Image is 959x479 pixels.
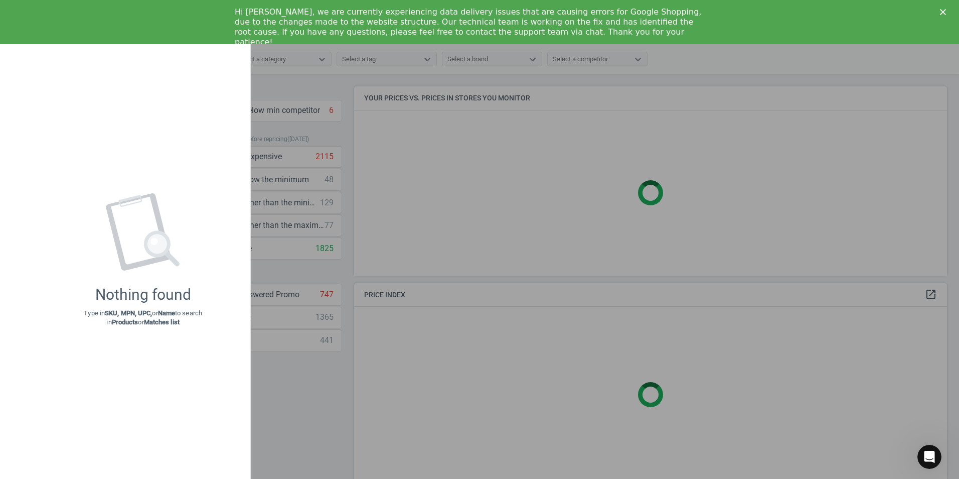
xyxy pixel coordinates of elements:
[144,318,180,326] strong: Matches list
[917,445,941,469] iframe: Intercom live chat
[95,286,191,304] div: Nothing found
[158,309,175,317] strong: Name
[105,309,152,317] strong: SKU, MPN, UPC,
[235,7,708,47] div: Hi [PERSON_NAME], we are currently experiencing data delivery issues that are causing errors for ...
[940,9,950,15] div: Close
[84,309,202,327] p: Type in or to search in or
[112,318,138,326] strong: Products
